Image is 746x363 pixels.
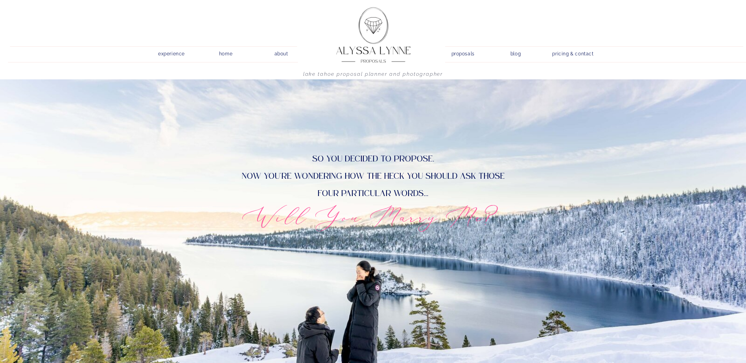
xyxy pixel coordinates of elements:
[252,71,495,81] h1: Lake Tahoe Proposal Planner and Photographer
[215,49,237,56] a: home
[549,49,597,60] a: pricing & contact
[451,49,474,56] a: proposals
[270,49,293,56] a: about
[505,49,527,56] a: blog
[193,200,554,233] h2: Will You Marry Me?
[153,49,190,56] a: experience
[212,150,535,200] p: So you decided to propose, now you're wondering how the heck you should ask those four particular...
